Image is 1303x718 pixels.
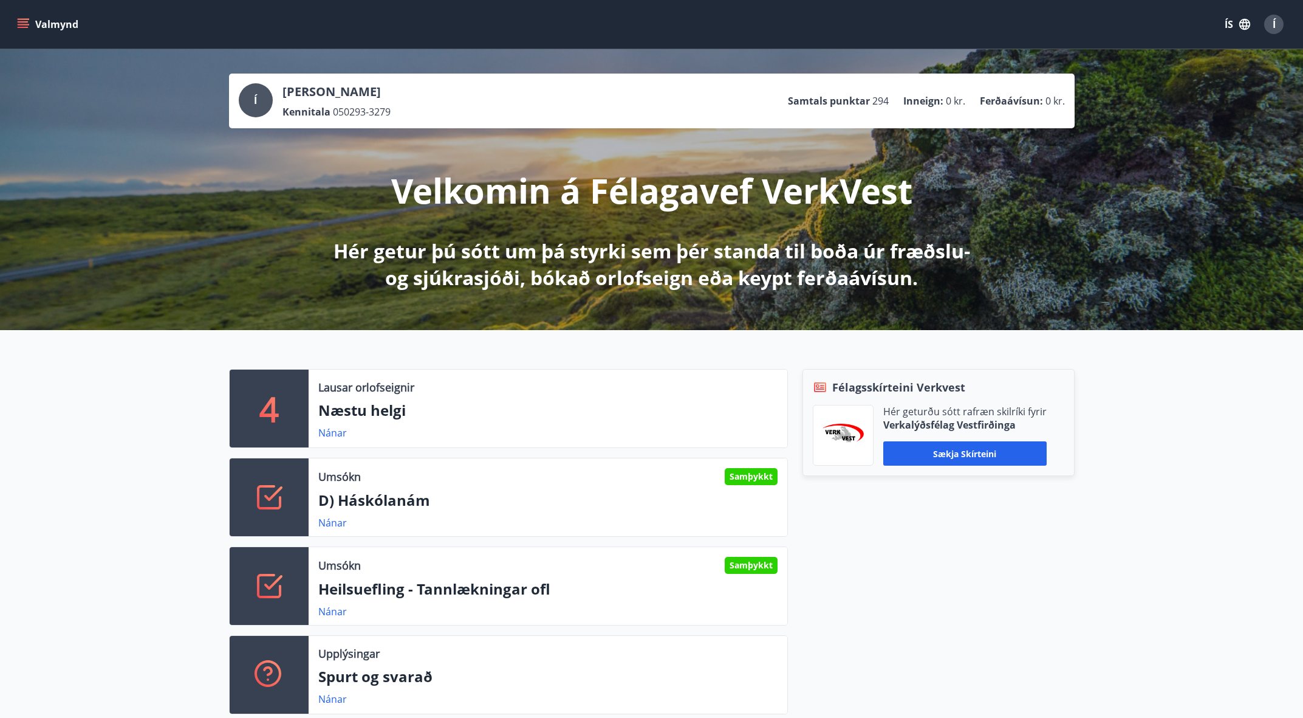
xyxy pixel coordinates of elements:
[946,94,965,108] span: 0 kr.
[318,692,347,706] a: Nánar
[391,167,912,213] p: Velkomin á Félagavef VerkVest
[1218,13,1257,35] button: ÍS
[318,579,778,599] p: Heilsuefling - Tannlækningar ofl
[259,385,279,432] p: 4
[872,94,889,108] span: 294
[725,468,778,485] div: Samþykkt
[318,516,347,530] a: Nánar
[1259,10,1288,39] button: Í
[318,557,361,573] p: Umsókn
[331,238,973,291] p: Hér getur þú sótt um þá styrki sem þér standa til boða úr fræðslu- og sjúkrasjóði, bókað orlofsei...
[318,666,778,687] p: Spurt og svarað
[15,13,83,35] button: menu
[1045,94,1065,108] span: 0 kr.
[980,94,1043,108] p: Ferðaávísun :
[333,105,391,119] span: 050293-3279
[318,379,414,395] p: Lausar orlofseignir
[318,605,347,618] a: Nánar
[883,418,1047,432] p: Verkalýðsfélag Vestfirðinga
[318,646,380,661] p: Upplýsingar
[254,94,257,107] span: Í
[282,83,391,100] p: [PERSON_NAME]
[883,405,1047,418] p: Hér geturðu sótt rafræn skilríki fyrir
[318,426,347,440] a: Nánar
[822,424,864,447] img: jihgzMk4dcgjRAW2aMgpbAqQEG7LZi0j9dOLAUvz.png
[318,490,778,511] p: D) Háskólanám
[1273,18,1276,31] span: Í
[282,105,330,119] p: Kennitala
[832,379,965,395] span: Félagsskírteini Verkvest
[318,400,778,421] p: Næstu helgi
[725,557,778,574] div: Samþykkt
[883,441,1047,466] button: Sækja skírteini
[318,469,361,485] p: Umsókn
[903,94,943,108] p: Inneign :
[788,94,870,108] p: Samtals punktar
